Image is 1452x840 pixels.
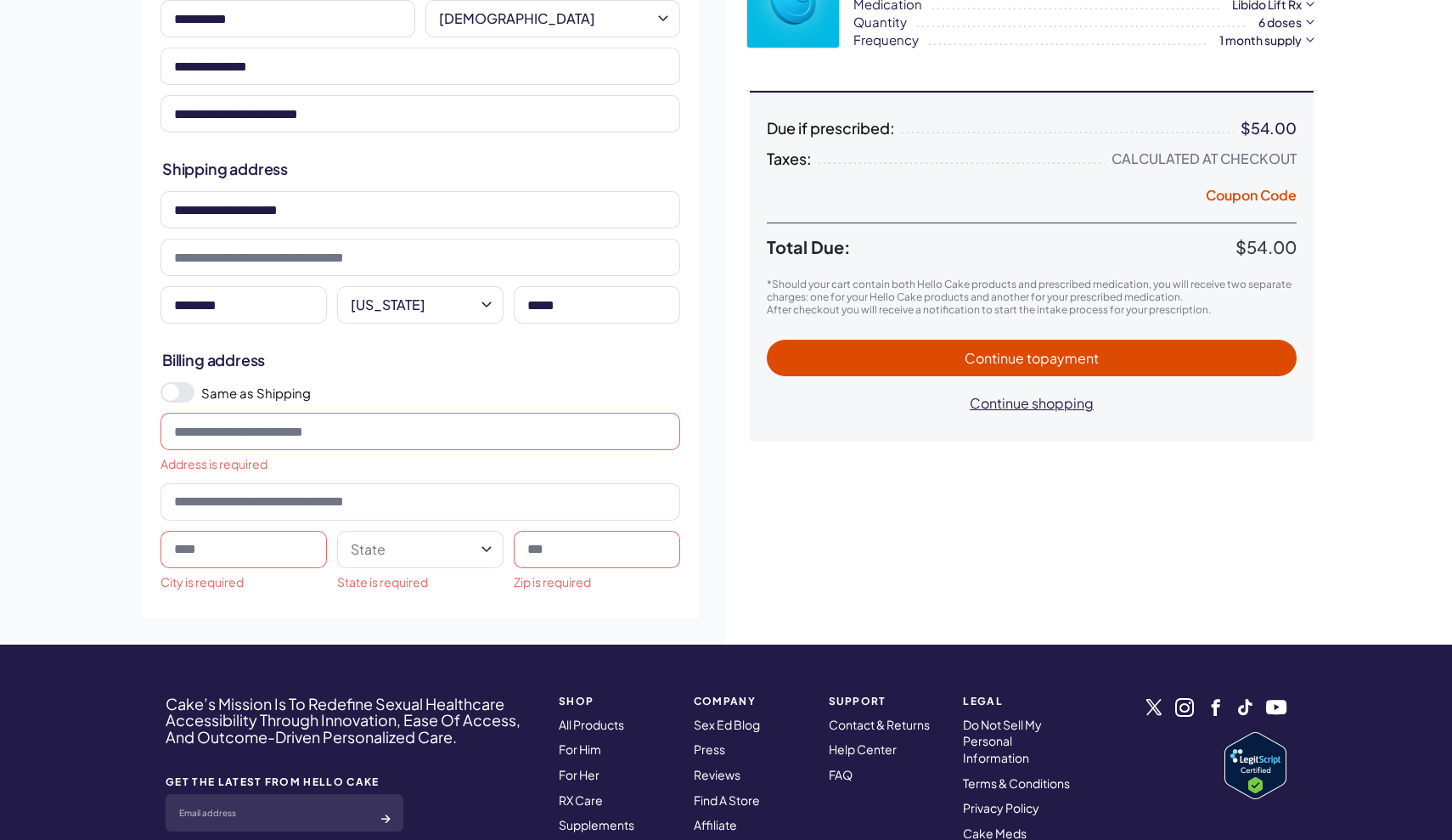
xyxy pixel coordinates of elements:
a: Do Not Sell My Personal Information [963,717,1042,765]
span: Continue [965,349,1099,367]
span: Frequency [853,31,919,48]
h2: Billing address [162,349,678,370]
a: Contact & Returns [829,717,930,732]
p: Address is required [160,456,680,473]
div: $54.00 [1241,120,1297,137]
span: Quantity [853,13,907,31]
a: Find A Store [694,792,760,808]
p: *Should your cart contain both Hello Cake products and prescribed medication, you will receive tw... [767,278,1297,303]
span: Due if prescribed: [767,120,895,137]
strong: SHOP [559,696,673,707]
a: For Him [559,741,601,757]
button: Coupon Code [1206,186,1297,210]
div: Calculated at Checkout [1112,150,1297,167]
h2: Shipping address [162,158,678,179]
span: $54.00 [1235,236,1297,257]
a: Reviews [694,767,740,782]
p: State is required [337,574,504,591]
strong: GET THE LATEST FROM HELLO CAKE [166,776,403,787]
strong: Legal [963,696,1078,707]
a: Help Center [829,741,897,757]
strong: COMPANY [694,696,808,707]
img: Verify Approval for www.hellocake.com [1224,732,1286,799]
a: FAQ [829,767,853,782]
span: Taxes: [767,150,812,167]
a: Sex Ed Blog [694,717,760,732]
strong: Support [829,696,943,707]
button: Continue shopping [953,385,1111,421]
p: City is required [160,574,327,591]
span: Total Due: [767,237,1235,257]
span: Continue shopping [970,394,1094,412]
a: Verify LegitScript Approval for www.hellocake.com [1224,732,1286,799]
a: Supplements [559,817,634,832]
a: For Her [559,767,599,782]
label: Same as Shipping [201,384,680,402]
span: After checkout you will receive a notification to start the intake process for your prescription. [767,303,1211,316]
a: Press [694,741,725,757]
span: to payment [1027,349,1099,367]
p: Zip is required [514,574,680,591]
button: Continue topayment [767,340,1297,376]
a: All Products [559,717,624,732]
a: Terms & Conditions [963,775,1070,791]
a: RX Care [559,792,603,808]
a: Affiliate [694,817,737,832]
a: Privacy Policy [963,800,1039,815]
h4: Cake’s Mission Is To Redefine Sexual Healthcare Accessibility Through Innovation, Ease Of Access,... [166,696,537,746]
